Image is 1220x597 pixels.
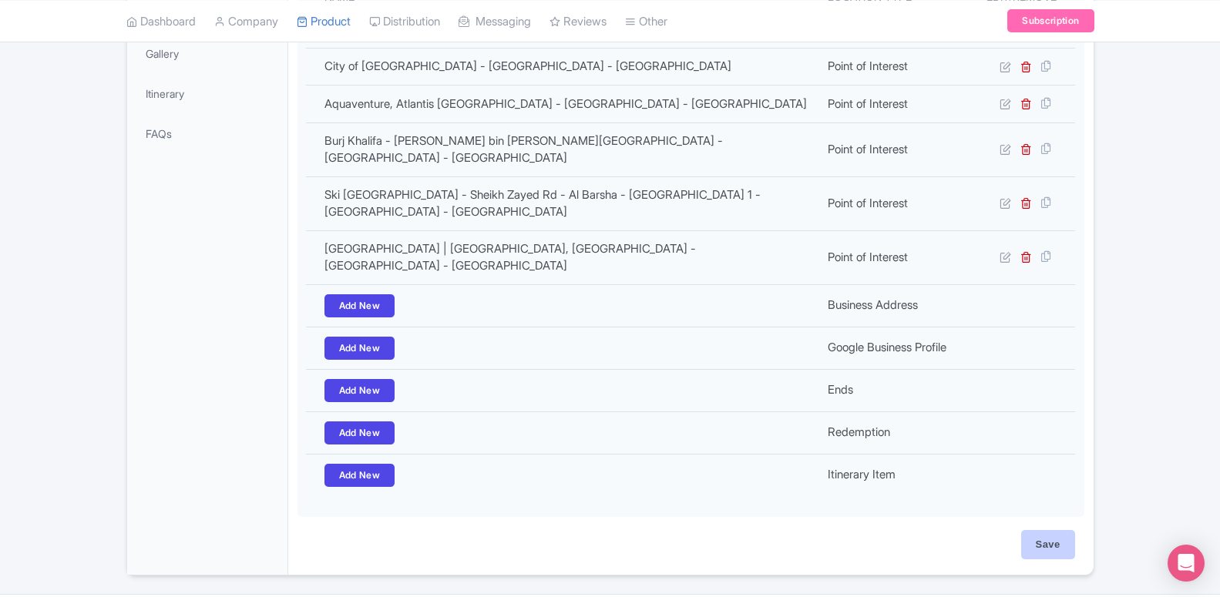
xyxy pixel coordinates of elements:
a: Add New [324,379,395,402]
a: Itinerary [130,76,284,111]
td: Redemption [818,411,968,454]
td: Point of Interest [818,176,968,230]
div: Open Intercom Messenger [1168,545,1205,582]
td: Point of Interest [818,122,968,176]
td: [GEOGRAPHIC_DATA] | [GEOGRAPHIC_DATA], [GEOGRAPHIC_DATA] - [GEOGRAPHIC_DATA] - [GEOGRAPHIC_DATA] [306,230,819,284]
td: Aquaventure, Atlantis [GEOGRAPHIC_DATA] - [GEOGRAPHIC_DATA] - [GEOGRAPHIC_DATA] [306,86,819,122]
td: Itinerary Item [818,454,968,496]
td: Ends [818,369,968,411]
td: Burj Khalifa - [PERSON_NAME] bin [PERSON_NAME][GEOGRAPHIC_DATA] - [GEOGRAPHIC_DATA] - [GEOGRAPHIC... [306,122,819,176]
a: Add New [324,464,395,487]
td: Point of Interest [818,86,968,122]
a: Subscription [1007,9,1094,32]
td: Ski [GEOGRAPHIC_DATA] - Sheikh Zayed Rd - Al Barsha - [GEOGRAPHIC_DATA] 1 - [GEOGRAPHIC_DATA] - [... [306,176,819,230]
a: Add New [324,294,395,317]
td: Point of Interest [818,230,968,284]
input: Save [1021,530,1075,559]
td: Point of Interest [818,48,968,85]
td: Business Address [818,284,968,327]
td: City of [GEOGRAPHIC_DATA] - [GEOGRAPHIC_DATA] - [GEOGRAPHIC_DATA] [306,48,819,85]
a: FAQs [130,116,284,151]
a: Add New [324,421,395,444]
td: Google Business Profile [818,327,968,369]
a: Add New [324,337,395,360]
a: Gallery [130,36,284,71]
